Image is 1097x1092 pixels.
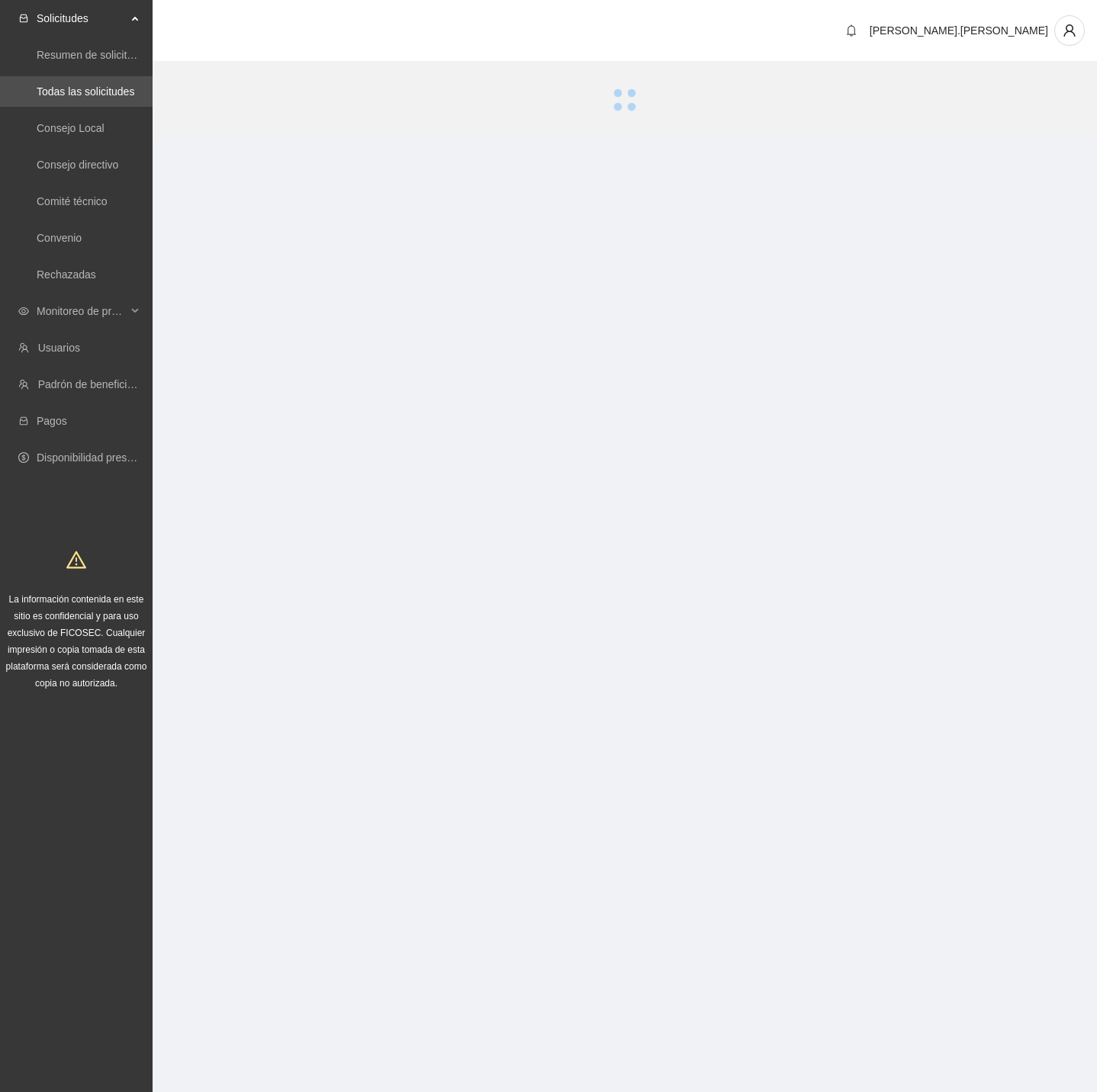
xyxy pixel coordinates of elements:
[37,122,105,134] a: Consejo Local
[37,49,208,61] a: Resumen de solicitudes por aprobar
[840,24,863,37] span: bell
[66,550,86,570] span: warning
[37,159,118,171] a: Consejo directivo
[6,594,147,689] span: La información contenida en este sitio es confidencial y para uso exclusivo de FICOSEC. Cualquier...
[38,378,150,390] a: Padrón de beneficiarios
[37,85,134,98] a: Todas las solicitudes
[18,13,29,24] span: inbox
[1054,15,1085,46] button: user
[839,18,864,43] button: bell
[37,268,96,281] a: Rechazadas
[38,342,80,354] a: Usuarios
[37,451,167,464] a: Disponibilidad presupuestal
[37,296,127,326] span: Monitoreo de proyectos
[37,415,67,427] a: Pagos
[37,3,127,34] span: Solicitudes
[18,306,29,316] span: eye
[37,195,108,207] a: Comité técnico
[870,24,1048,37] span: [PERSON_NAME].[PERSON_NAME]
[37,232,82,244] a: Convenio
[1055,24,1084,37] span: user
